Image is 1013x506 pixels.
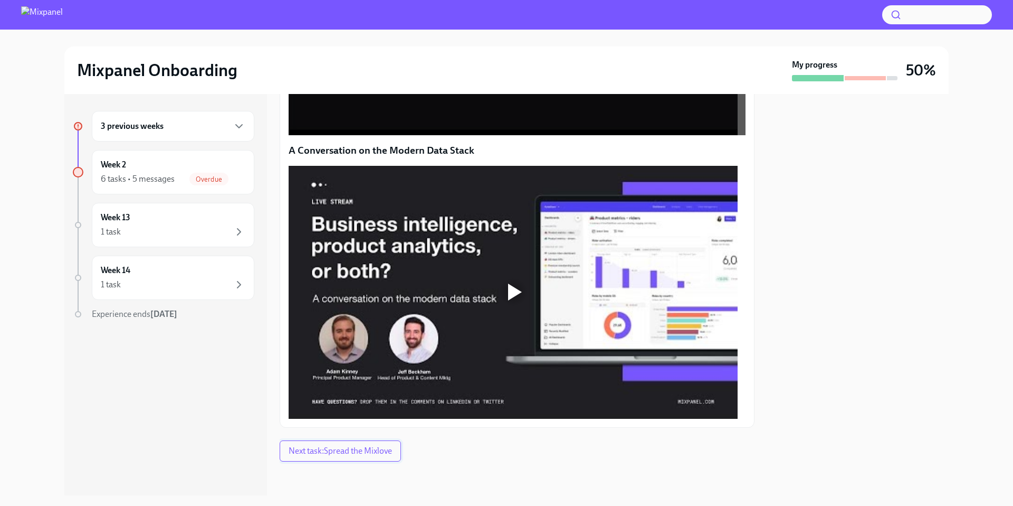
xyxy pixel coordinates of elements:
[101,265,130,276] h6: Week 14
[92,111,254,142] div: 3 previous weeks
[101,159,126,171] h6: Week 2
[73,256,254,300] a: Week 141 task
[150,309,177,319] strong: [DATE]
[92,309,177,319] span: Experience ends
[289,144,746,157] p: A Conversation on the Modern Data Stack
[280,441,401,462] button: Next task:Spread the Mixlove
[792,59,837,71] strong: My progress
[101,226,121,238] div: 1 task
[906,61,936,80] h3: 50%
[73,150,254,194] a: Week 26 tasks • 5 messagesOverdue
[101,212,130,223] h6: Week 13
[21,6,63,23] img: Mixpanel
[77,60,237,81] h2: Mixpanel Onboarding
[101,173,175,185] div: 6 tasks • 5 messages
[189,175,228,183] span: Overdue
[289,446,392,456] span: Next task : Spread the Mixlove
[101,279,121,291] div: 1 task
[101,120,164,132] h6: 3 previous weeks
[73,203,254,247] a: Week 131 task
